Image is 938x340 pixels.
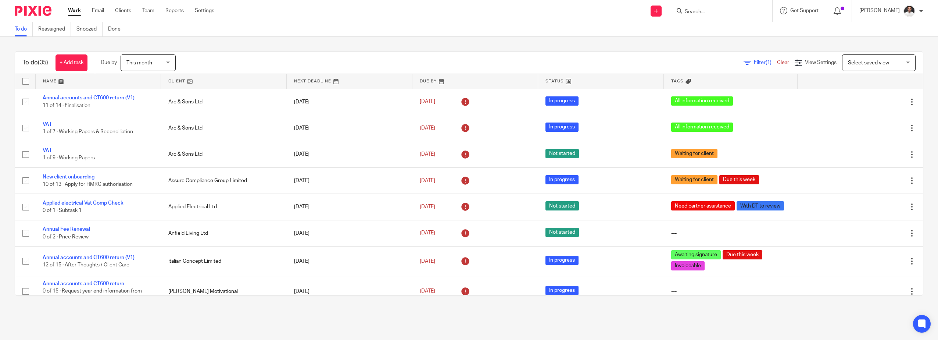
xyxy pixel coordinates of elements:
[161,141,287,167] td: Arc & Sons Ltd
[161,247,287,276] td: Italian Concept Limited
[43,255,135,260] a: Annual accounts and CT600 return (V1)
[287,167,412,194] td: [DATE]
[420,152,435,157] span: [DATE]
[777,60,789,65] a: Clear
[420,231,435,236] span: [DATE]
[420,99,435,105] span: [DATE]
[43,234,89,240] span: 0 of 2 · Price Review
[754,60,777,65] span: Filter
[108,22,126,36] a: Done
[43,281,124,286] a: Annual accounts and CT600 return
[126,60,152,65] span: This month
[43,182,133,187] span: 10 of 13 · Apply for HMRC authorisation
[848,60,889,65] span: Select saved view
[545,149,579,158] span: Not started
[545,201,579,210] span: Not started
[671,175,717,184] span: Waiting for client
[287,89,412,115] td: [DATE]
[68,7,81,14] a: Work
[671,123,733,132] span: All information received
[723,250,762,259] span: Due this week
[195,7,214,14] a: Settings
[165,7,184,14] a: Reports
[545,175,579,184] span: In progress
[22,59,48,67] h1: To do
[161,220,287,246] td: Anfield Living Ltd
[43,174,94,180] a: New client onboarding
[43,122,52,127] a: VAT
[38,22,71,36] a: Reassigned
[545,123,579,132] span: In progress
[287,115,412,141] td: [DATE]
[76,22,103,36] a: Snoozed
[38,60,48,65] span: (35)
[43,156,95,161] span: 1 of 9 · Working Papers
[92,7,104,14] a: Email
[420,289,435,294] span: [DATE]
[805,60,837,65] span: View Settings
[101,59,117,66] p: Due by
[161,194,287,220] td: Applied Electrical Ltd
[671,149,717,158] span: Waiting for client
[684,9,750,15] input: Search
[15,22,33,36] a: To do
[737,201,784,210] span: With DT to review
[790,8,819,13] span: Get Support
[43,289,142,302] span: 0 of 15 · Request year end information from client
[161,115,287,141] td: Arc & Sons Ltd
[287,194,412,220] td: [DATE]
[43,227,90,232] a: Annual Fee Renewal
[43,103,90,108] span: 11 of 14 · Finalisation
[56,54,87,71] a: + Add task
[545,256,579,265] span: In progress
[43,129,133,134] span: 1 of 7 · Working Papers & Reconciliation
[287,220,412,246] td: [DATE]
[903,5,915,17] img: dom%20slack.jpg
[43,148,52,153] a: VAT
[161,276,287,307] td: [PERSON_NAME] Motivational
[859,7,900,14] p: [PERSON_NAME]
[420,125,435,131] span: [DATE]
[545,286,579,295] span: In progress
[766,60,771,65] span: (1)
[719,175,759,184] span: Due this week
[420,259,435,264] span: [DATE]
[287,276,412,307] td: [DATE]
[671,79,684,83] span: Tags
[671,288,790,295] div: ---
[43,208,82,213] span: 0 of 1 · Subtask 1
[671,250,721,259] span: Awaiting signature
[671,261,705,270] span: Invoiceable
[420,204,435,209] span: [DATE]
[43,95,135,100] a: Annual accounts and CT600 return (V1)
[287,247,412,276] td: [DATE]
[287,141,412,167] td: [DATE]
[115,7,131,14] a: Clients
[545,96,579,106] span: In progress
[671,96,733,106] span: All information received
[420,178,435,183] span: [DATE]
[142,7,154,14] a: Team
[161,167,287,194] td: Assure Compliance Group Limited
[43,262,129,268] span: 12 of 15 · After-Thoughts / Client Care
[15,6,51,16] img: Pixie
[43,201,123,206] a: Applied electrical Vat Comp Check
[545,228,579,237] span: Not started
[671,230,790,237] div: ---
[671,201,735,210] span: Need partner assistance
[161,89,287,115] td: Arc & Sons Ltd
